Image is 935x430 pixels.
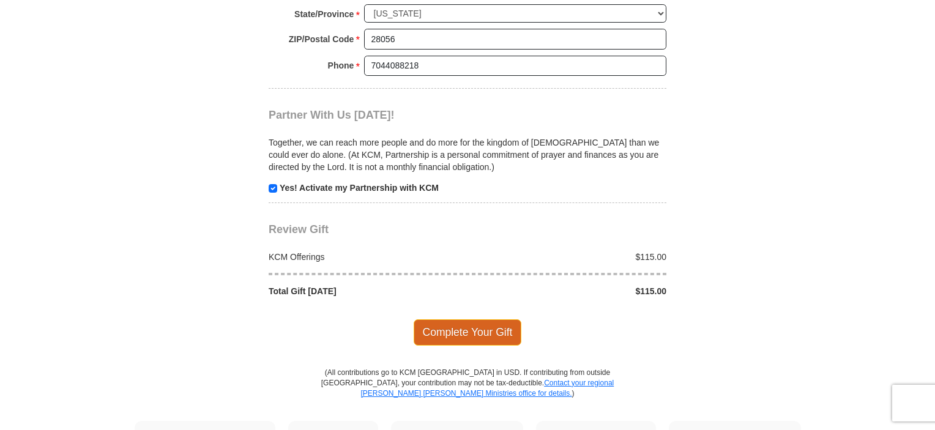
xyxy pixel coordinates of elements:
[360,379,614,398] a: Contact your regional [PERSON_NAME] [PERSON_NAME] Ministries office for details.
[269,223,329,235] span: Review Gift
[269,136,666,173] p: Together, we can reach more people and do more for the kingdom of [DEMOGRAPHIC_DATA] than we coul...
[269,109,395,121] span: Partner With Us [DATE]!
[294,6,354,23] strong: State/Province
[263,285,468,297] div: Total Gift [DATE]
[328,57,354,74] strong: Phone
[321,368,614,421] p: (All contributions go to KCM [GEOGRAPHIC_DATA] in USD. If contributing from outside [GEOGRAPHIC_D...
[289,31,354,48] strong: ZIP/Postal Code
[280,183,439,193] strong: Yes! Activate my Partnership with KCM
[467,251,673,263] div: $115.00
[263,251,468,263] div: KCM Offerings
[467,285,673,297] div: $115.00
[414,319,522,345] span: Complete Your Gift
